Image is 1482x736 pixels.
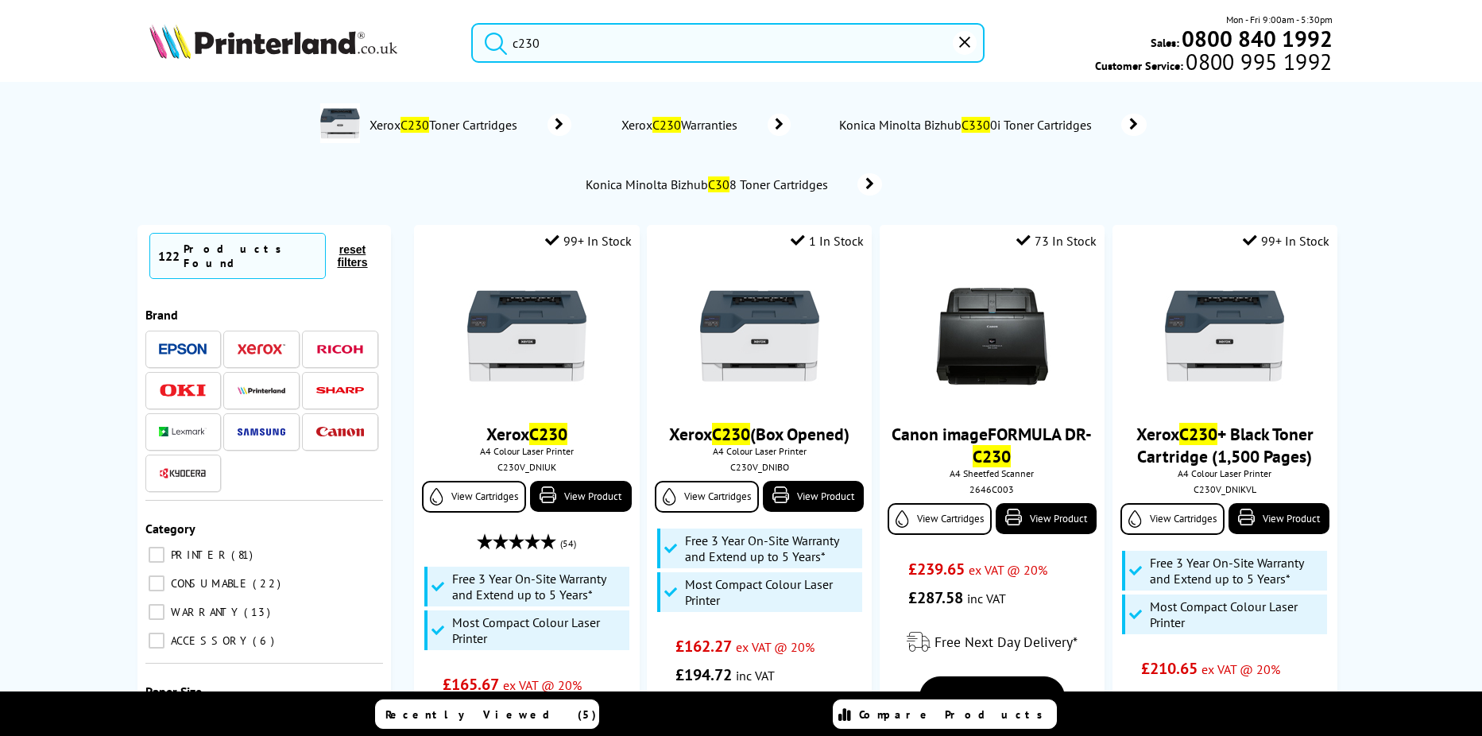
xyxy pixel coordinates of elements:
input: CONSUMABLE 22 [149,575,164,591]
span: inc VAT [736,668,775,684]
span: Most Compact Colour Laser Printer [1150,598,1323,630]
img: Epson [159,343,207,355]
img: Sharp [316,387,364,394]
a: View Product [763,481,864,512]
span: £165.67 [443,674,499,695]
span: WARRANTY [167,605,242,619]
a: Compare Products [833,699,1057,729]
span: Sales: [1151,35,1179,50]
img: Canon [316,427,364,437]
img: Xerox [238,343,285,354]
span: Free 3 Year On-Site Warranty and Extend up to 5 Years* [452,571,625,602]
span: View [978,689,1005,705]
a: Konica Minolta BizhubC3300i Toner Cartridges [838,114,1147,136]
a: View Cartridges [888,503,992,535]
img: OKI [159,384,207,397]
span: CONSUMABLE [167,576,251,591]
a: XeroxC230 [486,423,567,445]
span: £162.27 [675,636,732,657]
img: Ricoh [316,345,364,354]
span: Xerox Warranties [619,117,745,133]
span: Mon - Fri 9:00am - 5:30pm [1226,12,1333,27]
a: Canon imageFORMULA DR-C230 [892,423,1092,467]
b: 0800 840 1992 [1182,24,1333,53]
input: Search produc [471,23,985,63]
a: XeroxC230+ Black Toner Cartridge (1,500 Pages) [1136,423,1314,467]
span: 13 [244,605,274,619]
span: Free 3 Year On-Site Warranty and Extend up to 5 Years* [685,533,858,564]
mark: C230 [712,423,750,445]
span: Compare Products [859,707,1051,722]
span: Paper Size [145,684,202,699]
span: Konica Minolta Bizhub 0i Toner Cartridges [838,117,1098,133]
span: inc VAT [967,591,1006,606]
span: Most Compact Colour Laser Printer [685,576,858,608]
a: View Product [996,503,1097,534]
span: 0800 995 1992 [1183,54,1332,69]
span: 22 [253,576,284,591]
span: Brand [145,307,178,323]
input: ACCESSORY 6 [149,633,164,649]
span: A4 Colour Laser Printer [422,445,631,457]
a: View [919,676,1066,718]
span: ACCESSORY [167,633,251,648]
span: inc VAT [1201,690,1240,706]
mark: C30 [708,176,729,192]
img: Samsung [238,428,285,436]
span: ex VAT @ 20% [736,639,815,655]
a: Printerland Logo [149,24,451,62]
span: A4 Colour Laser Printer [655,445,864,457]
a: View Cartridges [655,481,759,513]
div: modal_delivery [888,620,1097,664]
div: 1 In Stock [791,233,864,249]
div: C230V_DNIKVL [1124,483,1325,495]
span: £210.65 [1141,658,1198,679]
input: PRINTER 81 [149,547,164,563]
span: Recently Viewed (5) [385,707,597,722]
span: 6 [253,633,278,648]
span: ex VAT @ 20% [969,562,1047,578]
span: (54) [560,529,576,559]
div: Products Found [184,242,318,270]
mark: C230 [529,423,567,445]
div: 73 In Stock [1016,233,1097,249]
mark: C330 [962,117,990,133]
span: Konica Minolta Bizhub 8 Toner Cartridges [584,176,834,192]
a: Konica Minolta BizhubC308 Toner Cartridges [584,173,882,196]
div: 2646C003 [892,483,1093,495]
img: Lexmark [159,427,207,436]
a: 0800 840 1992 [1179,31,1333,46]
span: Category [145,521,195,537]
span: 81 [231,548,257,562]
a: View Product [530,481,631,512]
div: 99+ In Stock [545,233,632,249]
mark: C230 [652,117,681,133]
span: 122 [158,248,180,264]
a: XeroxC230Warranties [619,114,791,136]
span: £287.58 [908,587,963,608]
img: Xerox-C230-Front-Main-Small.jpg [467,277,586,396]
a: View Cartridges [1120,503,1225,535]
mark: C230 [973,445,1011,467]
span: ex VAT @ 20% [1201,661,1280,677]
span: ex VAT @ 20% [503,677,582,693]
img: Xerox-C230-Front-Main-Small.jpg [700,277,819,396]
span: £239.65 [908,559,965,579]
div: C230V_DNIBO [659,461,860,473]
button: reset filters [326,242,378,269]
span: PRINTER [167,548,230,562]
a: XeroxC230Toner Cartridges [368,103,571,146]
a: View Cartridges [422,481,526,513]
a: Recently Viewed (5) [375,699,599,729]
span: £252.78 [1141,687,1198,707]
img: Kyocera [159,467,207,479]
span: A4 Sheetfed Scanner [888,467,1097,479]
span: Most Compact Colour Laser Printer [452,614,625,646]
div: 99+ In Stock [1243,233,1329,249]
input: WARRANTY 13 [149,604,164,620]
a: View Product [1229,503,1329,534]
mark: C230 [400,117,429,133]
span: Customer Service: [1095,54,1332,73]
mark: C230 [1179,423,1217,445]
img: Printerland [238,386,285,394]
